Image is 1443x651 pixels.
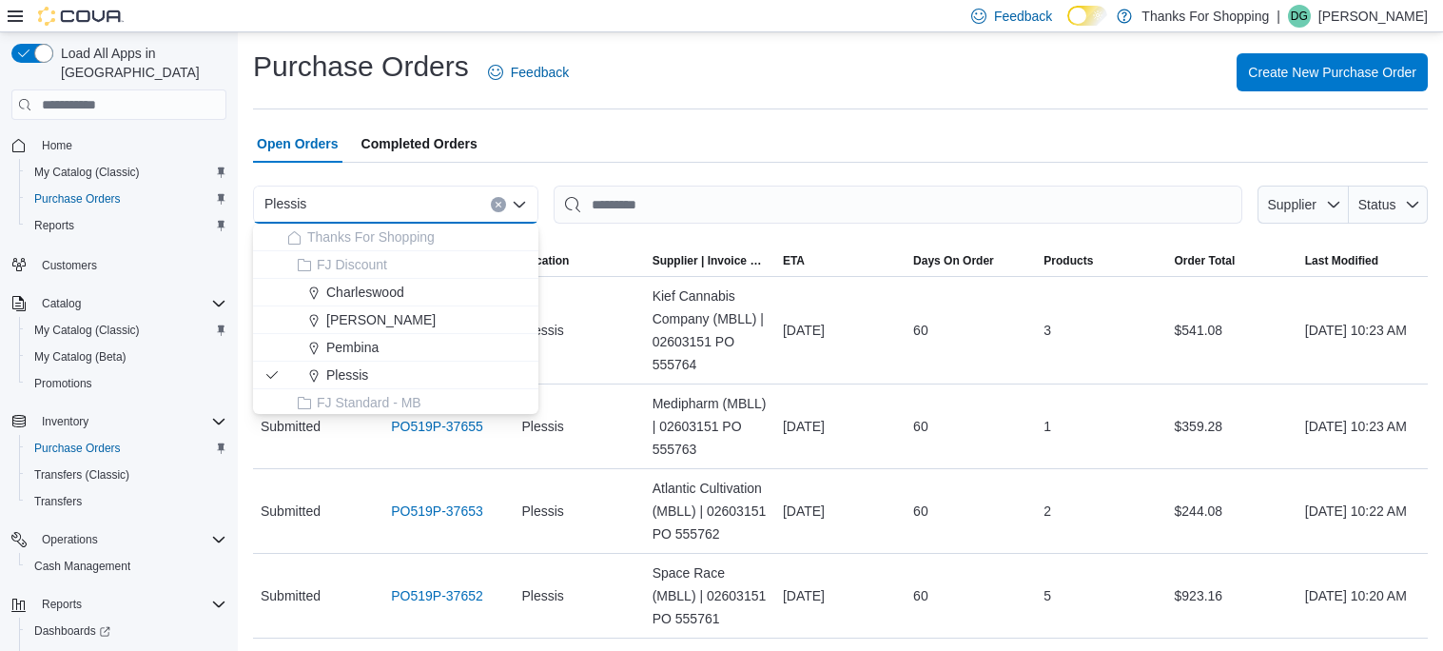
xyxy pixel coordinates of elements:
button: [PERSON_NAME] [253,306,538,334]
span: FJ Discount [317,255,387,274]
button: Catalog [4,290,234,317]
span: Promotions [27,372,226,395]
span: 2 [1043,500,1051,523]
a: Feedback [480,53,576,91]
span: Customers [42,258,97,273]
img: Cova [38,7,124,26]
span: Products [1043,253,1093,268]
span: Cash Management [27,555,226,578]
a: Home [34,134,80,157]
span: Days On Order [913,253,994,268]
div: [DATE] 10:23 AM [1297,407,1428,445]
button: Products [1036,246,1166,276]
button: FJ Discount [253,251,538,279]
button: Supplier | Invoice Number [645,246,775,276]
button: Inventory [4,408,234,435]
button: FJ Standard - MB [253,389,538,417]
button: My Catalog (Beta) [19,344,234,370]
span: 60 [913,584,928,607]
span: Purchase Orders [34,441,121,456]
button: Operations [4,526,234,553]
span: Submitted [261,584,321,607]
span: Plessis [521,415,563,438]
div: Kief Cannabis Company (MBLL) | 02603151 PO 555764 [645,277,775,384]
span: Plessis [521,319,563,342]
span: 3 [1043,319,1051,342]
span: Open Orders [257,125,339,163]
button: Plessis [253,362,538,389]
button: Purchase Orders [19,186,234,212]
span: 60 [913,500,928,523]
a: My Catalog (Beta) [27,345,134,368]
a: Dashboards [19,618,234,644]
a: Purchase Orders [27,187,128,210]
span: 5 [1043,584,1051,607]
button: Transfers (Classic) [19,462,234,488]
span: Home [34,133,226,157]
span: Transfers (Classic) [34,467,129,483]
span: Operations [34,528,226,551]
div: [DATE] 10:20 AM [1297,577,1428,615]
button: Customers [4,250,234,278]
span: My Catalog (Classic) [34,165,140,180]
span: Last Modified [1305,253,1378,268]
span: Promotions [34,376,92,391]
h1: Purchase Orders [253,48,469,86]
a: Dashboards [27,620,118,642]
span: Dashboards [27,620,226,642]
div: Space Race (MBLL) | 02603151 PO 555761 [645,554,775,638]
span: Plessis [264,192,306,215]
span: Customers [34,252,226,276]
button: ETA [775,246,906,276]
div: [DATE] 10:22 AM [1297,492,1428,530]
span: DG [1291,5,1308,28]
span: FJ Standard - MB [317,393,421,412]
a: My Catalog (Classic) [27,161,147,184]
span: Home [42,138,72,153]
a: Transfers [27,490,89,513]
span: Completed Orders [361,125,478,163]
span: My Catalog (Classic) [27,319,226,342]
div: $244.08 [1167,492,1297,530]
button: Promotions [19,370,234,397]
a: Transfers (Classic) [27,464,137,486]
a: PO519P-37653 [391,500,483,523]
button: Pembina [253,334,538,362]
span: Catalog [34,292,226,315]
a: PO519P-37655 [391,415,483,438]
div: Location [521,253,569,268]
span: Thanks For Shopping [307,227,435,247]
span: Plessis [326,365,368,385]
div: [DATE] [775,492,906,530]
div: [DATE] 10:23 AM [1297,311,1428,349]
span: My Catalog (Classic) [27,161,226,184]
span: 60 [913,415,928,438]
span: [PERSON_NAME] [326,310,436,329]
span: Feedback [511,63,569,82]
span: Operations [42,532,98,547]
a: PO519P-37652 [391,584,483,607]
div: [DATE] [775,407,906,445]
div: $541.08 [1167,311,1297,349]
a: My Catalog (Classic) [27,319,147,342]
span: ETA [783,253,805,268]
button: Charleswood [253,279,538,306]
span: Status [1358,197,1396,212]
span: Supplier | Invoice Number [653,253,768,268]
button: Reports [34,593,89,616]
button: Operations [34,528,106,551]
button: Inventory [34,410,96,433]
input: Dark Mode [1067,6,1107,26]
button: Supplier [1258,186,1349,224]
span: Dark Mode [1067,26,1068,27]
span: 1 [1043,415,1051,438]
div: [DATE] [775,311,906,349]
span: Create New Purchase Order [1248,63,1416,82]
button: Purchase Orders [19,435,234,462]
span: Reports [34,218,74,233]
button: Clear input [491,197,506,212]
span: 60 [913,319,928,342]
span: Transfers (Classic) [27,464,226,486]
button: Transfers [19,488,234,515]
p: Thanks For Shopping [1141,5,1269,28]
